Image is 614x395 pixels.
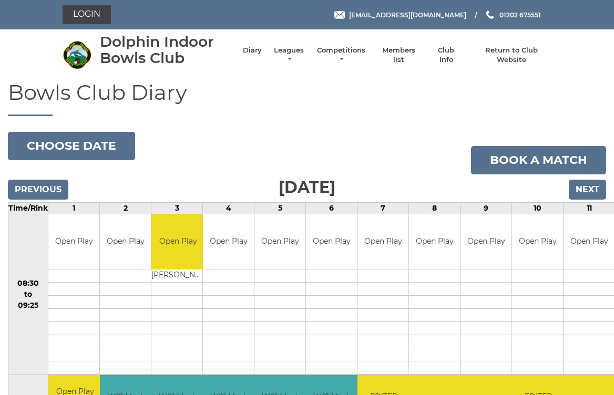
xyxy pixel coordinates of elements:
td: Open Play [203,214,254,269]
a: Competitions [316,46,366,65]
td: Open Play [306,214,357,269]
td: Open Play [461,214,511,269]
a: Phone us 01202 675551 [485,10,541,20]
td: 10 [512,202,564,214]
div: Dolphin Indoor Bowls Club [100,34,232,66]
a: Book a match [471,146,606,174]
h1: Bowls Club Diary [8,81,606,116]
a: Diary [243,46,262,55]
a: Members list [376,46,420,65]
td: 5 [254,202,306,214]
a: Return to Club Website [472,46,551,65]
span: 01202 675551 [499,11,541,18]
td: [PERSON_NAME] [151,269,204,283]
td: 9 [461,202,512,214]
td: Open Play [254,214,305,269]
img: Phone us [486,11,494,19]
td: Open Play [357,214,408,269]
td: 2 [100,202,151,214]
a: Login [63,5,111,24]
span: [EMAIL_ADDRESS][DOMAIN_NAME] [349,11,466,18]
input: Previous [8,180,68,200]
td: Open Play [512,214,563,269]
td: Time/Rink [8,202,48,214]
td: 1 [48,202,100,214]
td: Open Play [151,214,204,269]
img: Email [334,11,345,19]
td: Open Play [48,214,99,269]
input: Next [569,180,606,200]
img: Dolphin Indoor Bowls Club [63,40,91,69]
a: Email [EMAIL_ADDRESS][DOMAIN_NAME] [334,10,466,20]
a: Club Info [431,46,462,65]
td: Open Play [409,214,460,269]
td: 4 [203,202,254,214]
td: 8 [409,202,461,214]
td: 08:30 to 09:25 [8,214,48,375]
td: 3 [151,202,203,214]
td: 7 [357,202,409,214]
td: Open Play [100,214,151,269]
button: Choose date [8,132,135,160]
td: 6 [306,202,357,214]
a: Leagues [272,46,305,65]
